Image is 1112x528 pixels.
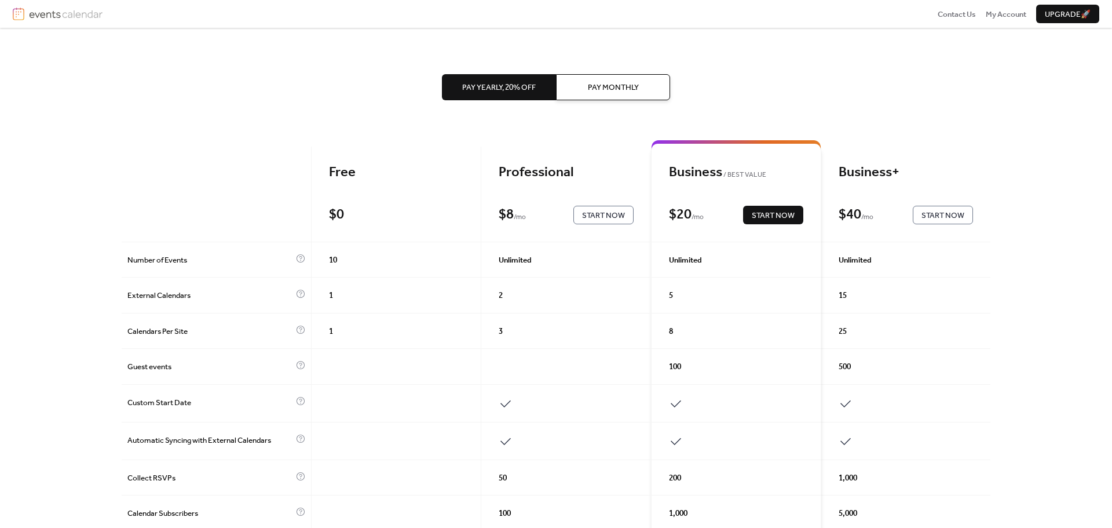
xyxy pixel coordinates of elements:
[127,472,293,484] span: Collect RSVPs
[986,9,1026,20] span: My Account
[514,212,526,223] span: / mo
[582,210,625,221] span: Start Now
[127,435,293,449] span: Automatic Syncing with External Calendars
[913,206,973,224] button: Start Now
[329,164,463,181] div: Free
[127,290,293,301] span: External Calendars
[499,254,532,266] span: Unlimited
[692,212,704,223] span: / mo
[127,397,293,411] span: Custom Start Date
[839,361,851,373] span: 500
[329,326,333,337] span: 1
[669,361,681,373] span: 100
[669,508,687,519] span: 1,000
[938,8,976,20] a: Contact Us
[127,254,293,266] span: Number of Events
[499,508,511,519] span: 100
[127,361,293,373] span: Guest events
[743,206,803,224] button: Start Now
[499,326,503,337] span: 3
[839,164,973,181] div: Business+
[839,254,872,266] span: Unlimited
[1045,9,1091,20] span: Upgrade 🚀
[839,290,847,301] span: 15
[1036,5,1099,23] button: Upgrade🚀
[499,290,503,301] span: 2
[669,254,702,266] span: Unlimited
[573,206,634,224] button: Start Now
[839,472,857,484] span: 1,000
[499,164,633,181] div: Professional
[442,74,556,100] button: Pay Yearly, 20% off
[861,212,873,223] span: / mo
[669,206,692,224] div: $ 20
[722,169,767,181] span: BEST VALUE
[329,206,344,224] div: $ 0
[588,82,639,93] span: Pay Monthly
[752,210,795,221] span: Start Now
[556,74,670,100] button: Pay Monthly
[669,290,673,301] span: 5
[669,326,673,337] span: 8
[986,8,1026,20] a: My Account
[839,326,847,337] span: 25
[329,254,337,266] span: 10
[938,9,976,20] span: Contact Us
[839,206,861,224] div: $ 40
[669,472,681,484] span: 200
[499,206,514,224] div: $ 8
[329,290,333,301] span: 1
[839,508,857,519] span: 5,000
[29,8,103,20] img: logotype
[127,508,293,519] span: Calendar Subscribers
[462,82,536,93] span: Pay Yearly, 20% off
[499,472,507,484] span: 50
[127,326,293,337] span: Calendars Per Site
[921,210,964,221] span: Start Now
[13,8,24,20] img: logo
[669,164,803,181] div: Business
